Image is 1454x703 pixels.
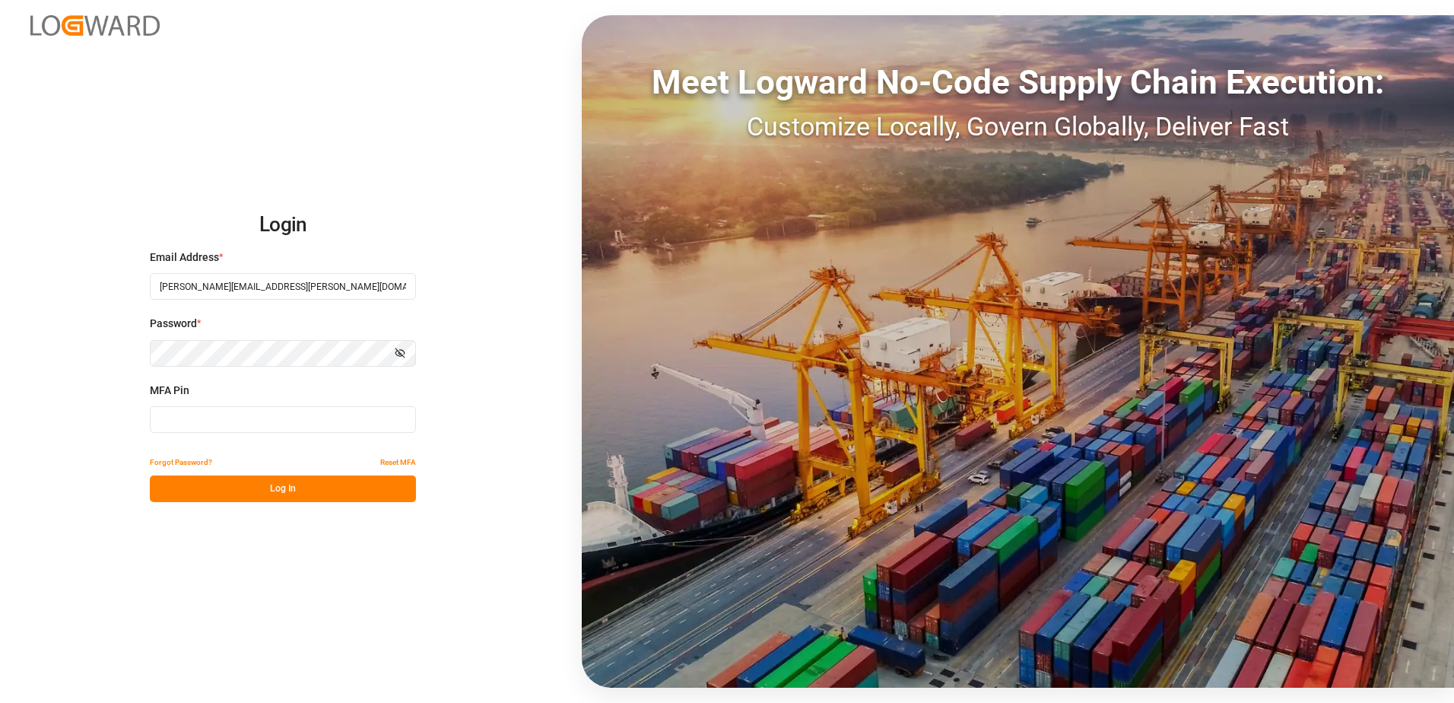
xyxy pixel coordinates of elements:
input: Enter your email [150,273,416,300]
span: Password [150,316,197,332]
button: Forgot Password? [150,449,212,476]
button: Reset MFA [380,449,416,476]
button: Log In [150,476,416,502]
div: Customize Locally, Govern Globally, Deliver Fast [582,107,1454,146]
img: Logward_new_orange.png [30,15,160,36]
span: MFA Pin [150,383,189,399]
h2: Login [150,201,416,250]
span: Email Address [150,250,219,266]
div: Meet Logward No-Code Supply Chain Execution: [582,57,1454,107]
